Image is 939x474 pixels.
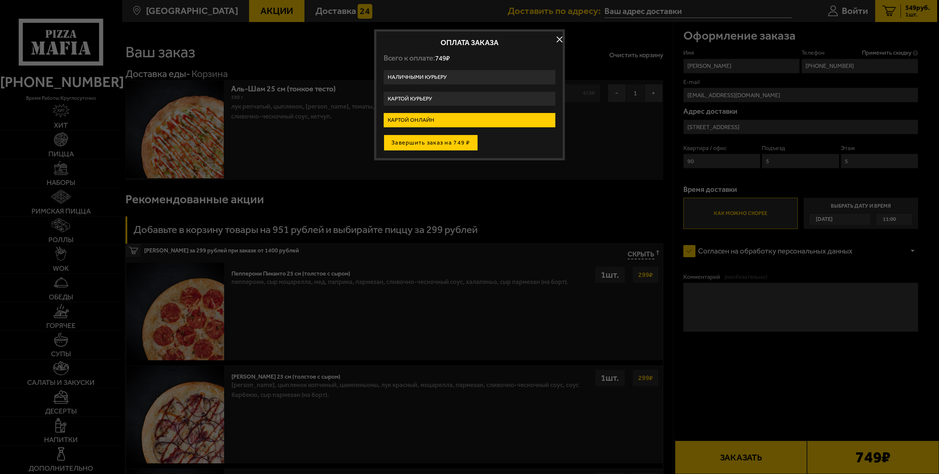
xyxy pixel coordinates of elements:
[384,92,555,106] label: Картой курьеру
[435,54,450,62] span: 749 ₽
[384,54,555,63] p: Всего к оплате:
[384,135,478,151] button: Завершить заказ на 749 ₽
[384,70,555,84] label: Наличными курьеру
[384,39,555,46] h2: Оплата заказа
[384,113,555,127] label: Картой онлайн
